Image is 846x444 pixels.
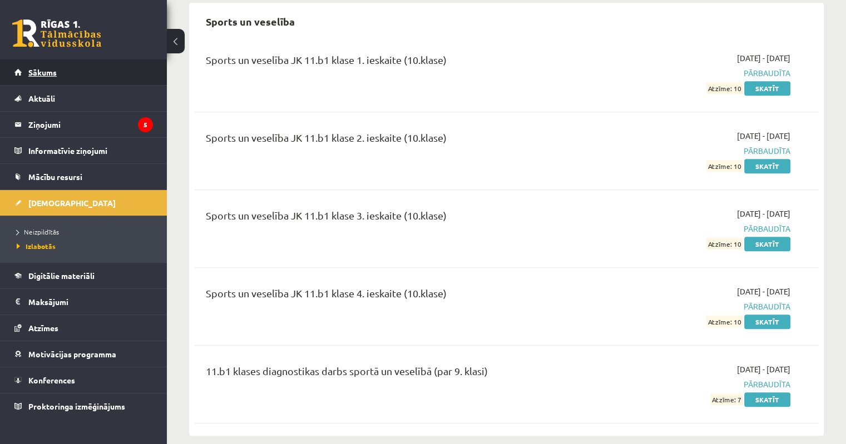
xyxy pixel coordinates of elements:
a: Neizpildītās [17,227,156,237]
span: Pārbaudīta [607,301,790,312]
a: Proktoringa izmēģinājums [14,393,153,419]
a: Rīgas 1. Tālmācības vidusskola [12,19,101,47]
a: Maksājumi [14,289,153,315]
legend: Informatīvie ziņojumi [28,138,153,163]
span: Neizpildītās [17,227,59,236]
span: [DATE] - [DATE] [737,363,790,375]
span: Pārbaudīta [607,223,790,235]
span: Pārbaudīta [607,67,790,79]
div: Sports un veselība JK 11.b1 klase 2. ieskaite (10.klase) [206,130,590,151]
span: Atzīme: 10 [706,160,743,172]
div: Sports un veselība JK 11.b1 klase 1. ieskaite (10.klase) [206,52,590,73]
span: [DEMOGRAPHIC_DATA] [28,198,116,208]
div: 11.b1 klases diagnostikas darbs sportā un veselībā (par 9. klasi) [206,363,590,384]
span: Atzīme: 7 [710,393,743,405]
legend: Ziņojumi [28,112,153,137]
div: Sports un veselība JK 11.b1 klase 4. ieskaite (10.klase) [206,286,590,306]
span: Digitālie materiāli [28,271,95,281]
a: Skatīt [744,81,790,96]
span: [DATE] - [DATE] [737,130,790,142]
a: Skatīt [744,315,790,329]
a: Atzīmes [14,315,153,341]
span: Atzīme: 10 [706,238,743,250]
a: Motivācijas programma [14,341,153,367]
span: Motivācijas programma [28,349,116,359]
span: Proktoringa izmēģinājums [28,401,125,411]
a: Skatīt [744,159,790,173]
span: Atzīme: 10 [706,82,743,94]
a: Informatīvie ziņojumi [14,138,153,163]
span: [DATE] - [DATE] [737,286,790,297]
span: [DATE] - [DATE] [737,208,790,219]
a: Mācību resursi [14,164,153,189]
a: [DEMOGRAPHIC_DATA] [14,190,153,216]
h2: Sports un veselība [195,8,306,34]
span: Mācību resursi [28,172,82,182]
a: Sākums [14,59,153,85]
span: Atzīme: 10 [706,316,743,327]
a: Ziņojumi5 [14,112,153,137]
span: [DATE] - [DATE] [737,52,790,64]
div: Sports un veselība JK 11.b1 klase 3. ieskaite (10.klase) [206,208,590,228]
span: Atzīmes [28,323,58,333]
a: Digitālie materiāli [14,263,153,288]
legend: Maksājumi [28,289,153,315]
i: 5 [138,117,153,132]
span: Konferences [28,375,75,385]
a: Aktuāli [14,86,153,111]
a: Skatīt [744,392,790,407]
span: Sākums [28,67,57,77]
a: Konferences [14,367,153,393]
span: Pārbaudīta [607,378,790,390]
a: Skatīt [744,237,790,251]
span: Aktuāli [28,93,55,103]
span: Pārbaudīta [607,145,790,157]
a: Izlabotās [17,241,156,251]
span: Izlabotās [17,242,56,251]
